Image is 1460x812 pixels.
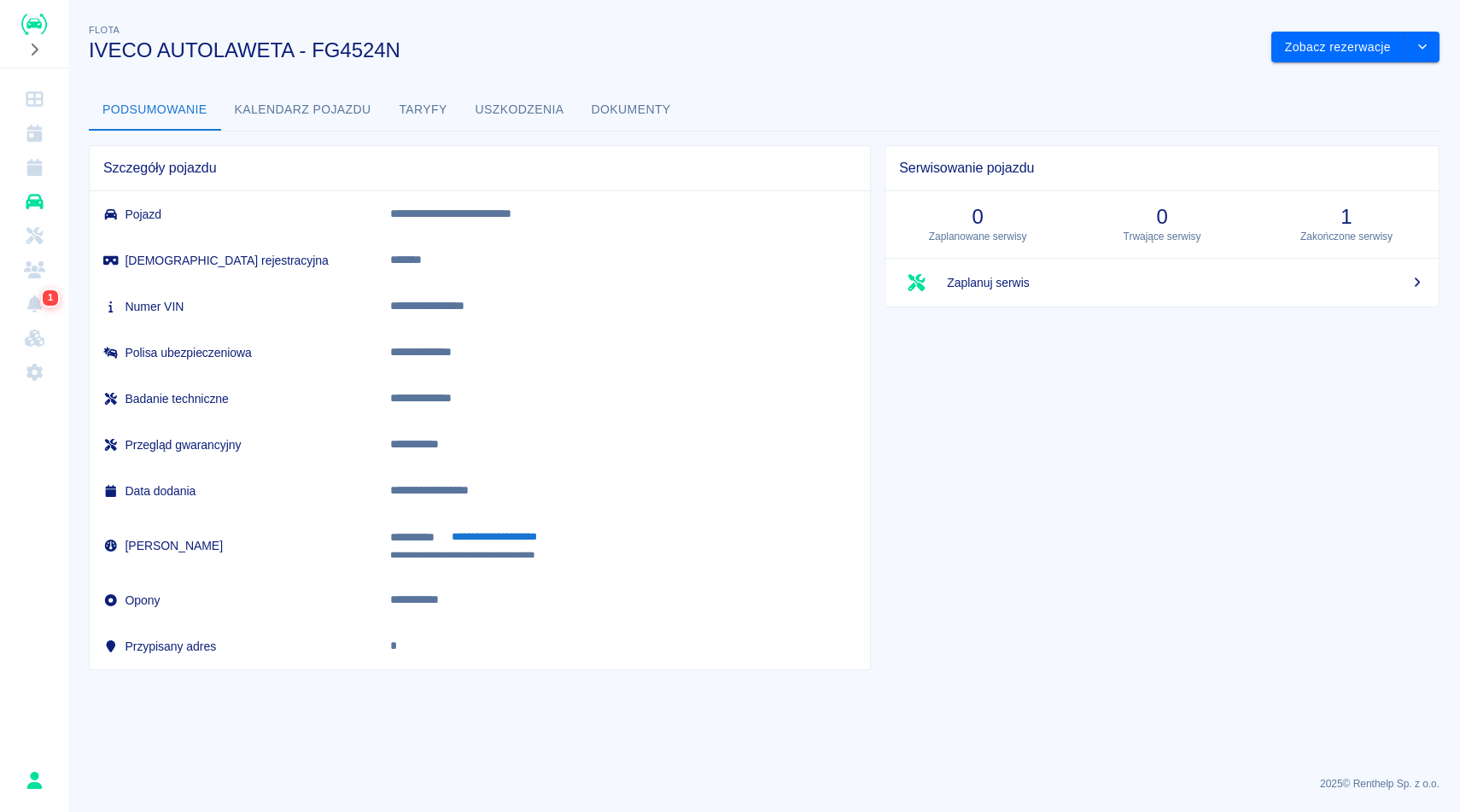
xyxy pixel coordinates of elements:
[103,344,363,361] h6: Polisa ubezpieczeniowa
[7,355,61,389] a: Ustawienia
[7,287,61,321] a: Powiadomienia
[89,90,221,131] button: Podsumowanie
[103,436,363,453] h6: Przegląd gwarancyjny
[385,90,462,131] button: Taryfy
[7,219,61,253] a: Serwisy
[103,592,363,609] h6: Opony
[89,776,1440,792] p: 2025 © Renthelp Sp. z o.o.
[103,482,363,499] h6: Data dodania
[899,229,1056,244] p: Zaplanowane serwisy
[7,116,61,150] a: Kalendarz
[103,638,363,655] h6: Przypisany adres
[103,390,363,407] h6: Badanie techniczne
[221,90,385,131] button: Kalendarz pojazdu
[89,25,120,35] span: Flota
[103,298,363,315] h6: Numer VIN
[1070,191,1254,258] a: 0Trwające serwisy
[885,191,1070,258] a: 0Zaplanowane serwisy
[21,38,47,61] button: Rozwiń nawigację
[21,14,47,35] img: Renthelp
[885,259,1439,307] a: Zaplanuj serwis
[7,253,61,287] a: Klienci
[1268,205,1425,229] h3: 1
[7,321,61,355] a: Widget WWW
[947,274,1425,292] span: Zaplanuj serwis
[578,90,685,131] button: Dokumenty
[1271,32,1405,63] button: Zobacz rezerwacje
[103,160,856,177] span: Szczegóły pojazdu
[103,252,363,269] h6: [DEMOGRAPHIC_DATA] rejestracyjna
[462,90,578,131] button: Uszkodzenia
[103,537,363,554] h6: [PERSON_NAME]
[899,205,1056,229] h3: 0
[1083,229,1241,244] p: Trwające serwisy
[1268,229,1425,244] p: Zakończone serwisy
[1083,205,1241,229] h3: 0
[44,289,56,307] span: 1
[899,160,1425,177] span: Serwisowanie pojazdu
[89,38,1258,62] h3: IVECO AUTOLAWETA - FG4524N
[7,82,61,116] a: Dashboard
[103,206,363,223] h6: Pojazd
[7,150,61,184] a: Rezerwacje
[16,762,52,798] button: Rafał Płaza
[1405,32,1440,63] button: drop-down
[1254,191,1439,258] a: 1Zakończone serwisy
[7,184,61,219] a: Flota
